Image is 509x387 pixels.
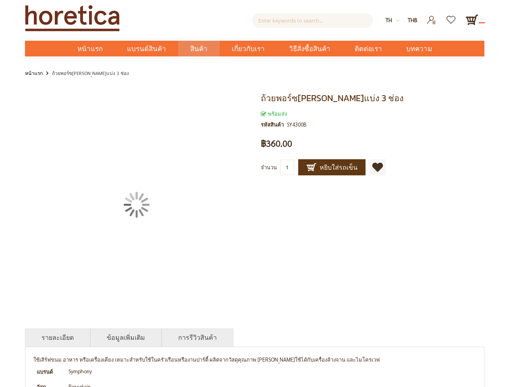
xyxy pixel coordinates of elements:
span: พร้อมส่ง [261,110,287,117]
li: ถ้วยพอร์ซ[PERSON_NAME]แบ่ง 3 ช่อง [44,69,129,79]
img: Horetica.com [25,5,120,31]
span: บทความ [406,41,432,57]
a: สินค้า [178,41,220,56]
a: เพิ่มไปยังรายการโปรด [370,159,386,175]
span: วิธีสั่งซื้อสินค้า [289,41,330,57]
span: หยิบใส่รถเข็น [306,162,357,172]
a: วิธีสั่งซื้อสินค้า [277,41,343,56]
span: th [386,17,392,23]
a: เกี่ยวกับเรา [220,41,277,56]
a: การรีวิวสินค้า [178,333,217,342]
a: รายละเอียด [42,333,74,342]
a: แบรนด์สินค้า [115,41,178,56]
span: แบรนด์สินค้า [127,41,166,57]
span: หน้าแรก [77,44,103,54]
strong: รหัสสินค้า [261,120,287,129]
span: เกี่ยวกับเรา [232,41,265,57]
span: ติดต่อเรา [355,41,382,57]
span: THB [408,17,418,23]
th: แบรนด์ [33,364,66,379]
a: ติดต่อเรา [343,41,394,56]
span: จำนวน [261,164,277,171]
a: หน้าแรก [25,69,43,77]
button: หยิบใส่รถเข็น [298,159,366,175]
a: หน้าแรก [65,41,115,56]
a: ข้อมูลเพิ่มเติม [107,333,145,342]
a: รายการโปรด [442,13,461,20]
img: dropdown-icon.svg [396,19,400,23]
span: ถ้วยพอร์ซ[PERSON_NAME]แบ่ง 3 ช่อง [261,92,404,105]
div: ใช้เสิร์ฟขนม อาหาร หรือเครื่องเคียง เหมาะสำหรับใช้ในครัวเรือนหรืองานปาร์ตี้ ผลิตจากวัสดุคุณภาพ [P... [33,355,476,364]
a: เข้าสู่ระบบ [422,13,442,20]
span: ฿360.00 [261,139,292,148]
td: Symphony [66,364,476,379]
img: กำลังโหลด... [124,192,150,218]
span: สินค้า [190,41,208,57]
div: SY4300B [287,120,307,129]
div: สถานะของสินค้า [261,109,484,118]
a: บทความ [394,41,444,56]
